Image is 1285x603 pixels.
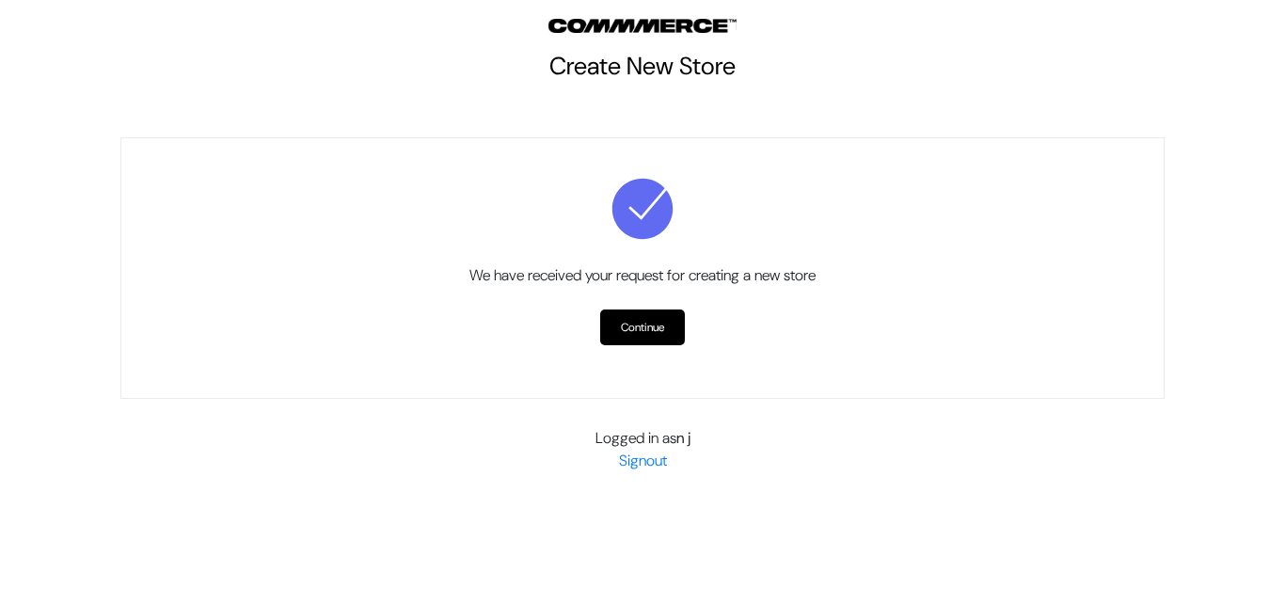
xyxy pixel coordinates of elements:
[328,176,957,345] p: We have received your request for creating a new store
[548,19,737,33] img: Outdocart
[120,427,1165,472] div: Logged in as
[676,428,690,448] b: n j
[600,309,685,345] a: Continue
[619,451,667,470] a: Signout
